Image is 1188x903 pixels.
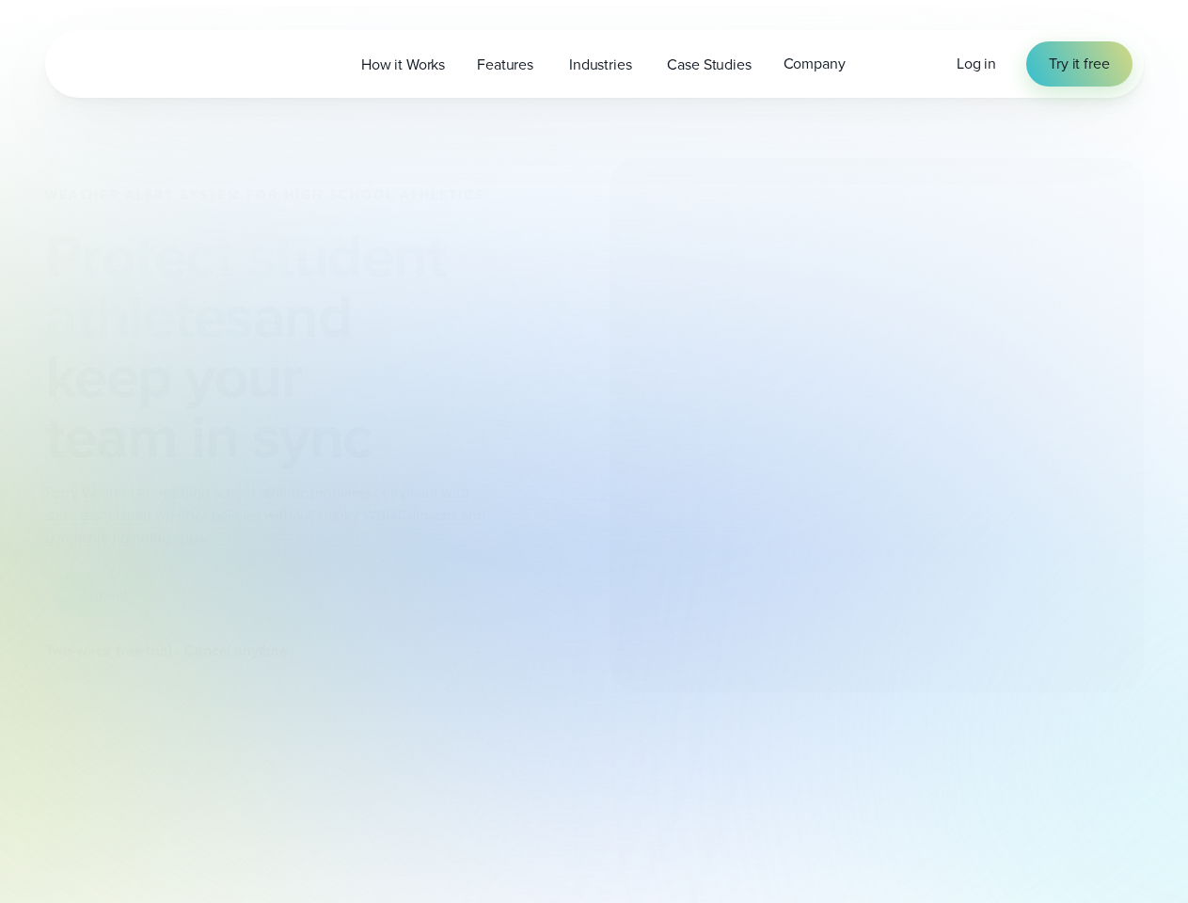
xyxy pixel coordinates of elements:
span: Company [784,53,846,75]
span: Industries [569,54,631,76]
a: Case Studies [651,45,767,84]
a: How it Works [345,45,461,84]
span: How it Works [361,54,445,76]
a: Log in [957,53,996,75]
span: Case Studies [667,54,751,76]
a: Try it free [1026,41,1132,87]
span: Try it free [1049,53,1109,75]
span: Features [477,54,533,76]
span: Log in [957,53,996,74]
